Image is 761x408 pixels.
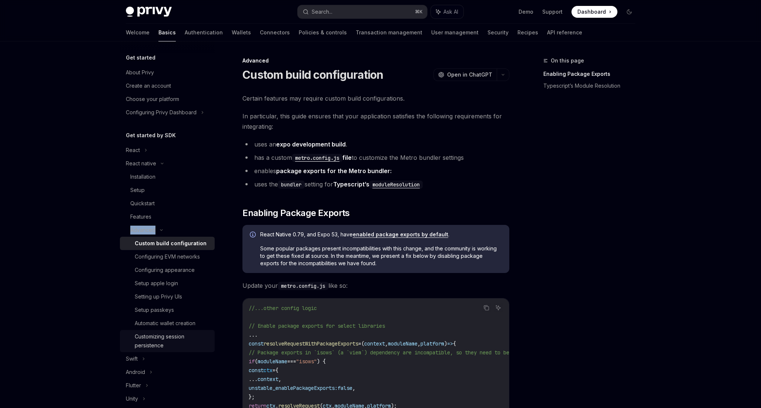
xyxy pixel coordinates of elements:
[317,358,326,365] span: ) {
[126,24,150,41] a: Welcome
[130,172,155,181] div: Installation
[276,167,392,175] a: package exports for the Metro bundler:
[260,245,502,267] span: Some popular packages present incompatibilities with this change, and the community is working to...
[292,154,352,161] a: metro.config.jsfile
[126,159,156,168] div: React native
[126,108,197,117] div: Configuring Privy Dashboard
[120,330,215,352] a: Customizing session persistence
[242,166,509,176] li: enables
[242,57,509,64] div: Advanced
[120,210,215,223] a: Features
[242,111,509,132] span: In particular, this guide ensures that your application satisfies the following requirements for ...
[287,358,296,365] span: ===
[120,263,215,277] a: Configuring appearance
[130,226,155,235] div: Advanced
[272,367,275,374] span: =
[517,24,538,41] a: Recipes
[385,340,388,347] span: ,
[126,95,179,104] div: Choose your platform
[249,331,258,338] span: ...
[120,92,215,106] a: Choose your platform
[135,279,178,288] div: Setup apple login
[353,231,448,238] a: enabled package exports by default
[242,207,350,219] span: Enabling Package Exports
[333,181,423,188] a: Typescript’smoduleResolution
[519,8,533,16] a: Demo
[126,81,171,90] div: Create an account
[543,80,641,92] a: Typescript’s Module Resolution
[249,394,255,400] span: };
[242,93,509,104] span: Certain features may require custom build configurations.
[542,8,563,16] a: Support
[249,358,255,365] span: if
[120,317,215,330] a: Automatic wallet creation
[126,53,155,62] h5: Get started
[358,340,361,347] span: =
[120,183,215,197] a: Setup
[242,179,509,189] li: uses the setting for
[577,8,606,16] span: Dashboard
[120,303,215,317] a: Setup passkeys
[130,212,151,221] div: Features
[447,71,492,78] span: Open in ChatGPT
[415,9,423,15] span: ⌘ K
[338,385,352,391] span: false
[135,239,207,248] div: Custom build configuration
[249,305,317,311] span: //...other config logic
[135,252,200,261] div: Configuring EVM networks
[276,141,346,148] a: expo development build
[296,358,317,365] span: "isows"
[447,340,453,347] span: =>
[260,231,502,238] span: React Native 0.79, and Expo 53, have .
[388,340,418,347] span: moduleName
[264,367,272,374] span: ctx
[433,68,497,81] button: Open in ChatGPT
[135,306,174,314] div: Setup passkeys
[232,24,251,41] a: Wallets
[120,277,215,290] a: Setup apple login
[543,68,641,80] a: Enabling Package Exports
[278,376,281,382] span: ,
[547,24,582,41] a: API reference
[356,24,422,41] a: Transaction management
[120,197,215,210] a: Quickstart
[126,368,145,377] div: Android
[185,24,223,41] a: Authentication
[126,131,176,140] h5: Get started by SDK
[120,170,215,183] a: Installation
[126,7,172,17] img: dark logo
[431,24,479,41] a: User management
[135,319,195,328] div: Automatic wallet creation
[264,340,358,347] span: resolveRequestWithPackageExports
[249,340,264,347] span: const
[260,24,290,41] a: Connectors
[443,8,458,16] span: Ask AI
[369,181,423,189] code: moduleResolution
[250,232,257,239] svg: Info
[278,181,305,189] code: bundler
[258,358,287,365] span: moduleName
[135,266,195,274] div: Configuring appearance
[130,199,155,208] div: Quickstart
[275,367,278,374] span: {
[158,24,176,41] a: Basics
[120,79,215,92] a: Create an account
[418,340,420,347] span: ,
[249,385,338,391] span: unstable_enablePackageExports:
[242,152,509,163] li: has a custom to customize the Metro bundler settings
[126,146,140,155] div: React
[258,376,278,382] span: context
[249,376,258,382] span: ...
[551,56,584,65] span: On this page
[120,66,215,79] a: About Privy
[249,323,385,329] span: // Enable package exports for select libraries
[126,68,154,77] div: About Privy
[249,367,264,374] span: const
[242,68,383,81] h1: Custom build configuration
[299,24,347,41] a: Policies & controls
[364,340,385,347] span: context
[453,340,456,347] span: {
[298,5,427,18] button: Search...⌘K
[420,340,444,347] span: platform
[361,340,364,347] span: (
